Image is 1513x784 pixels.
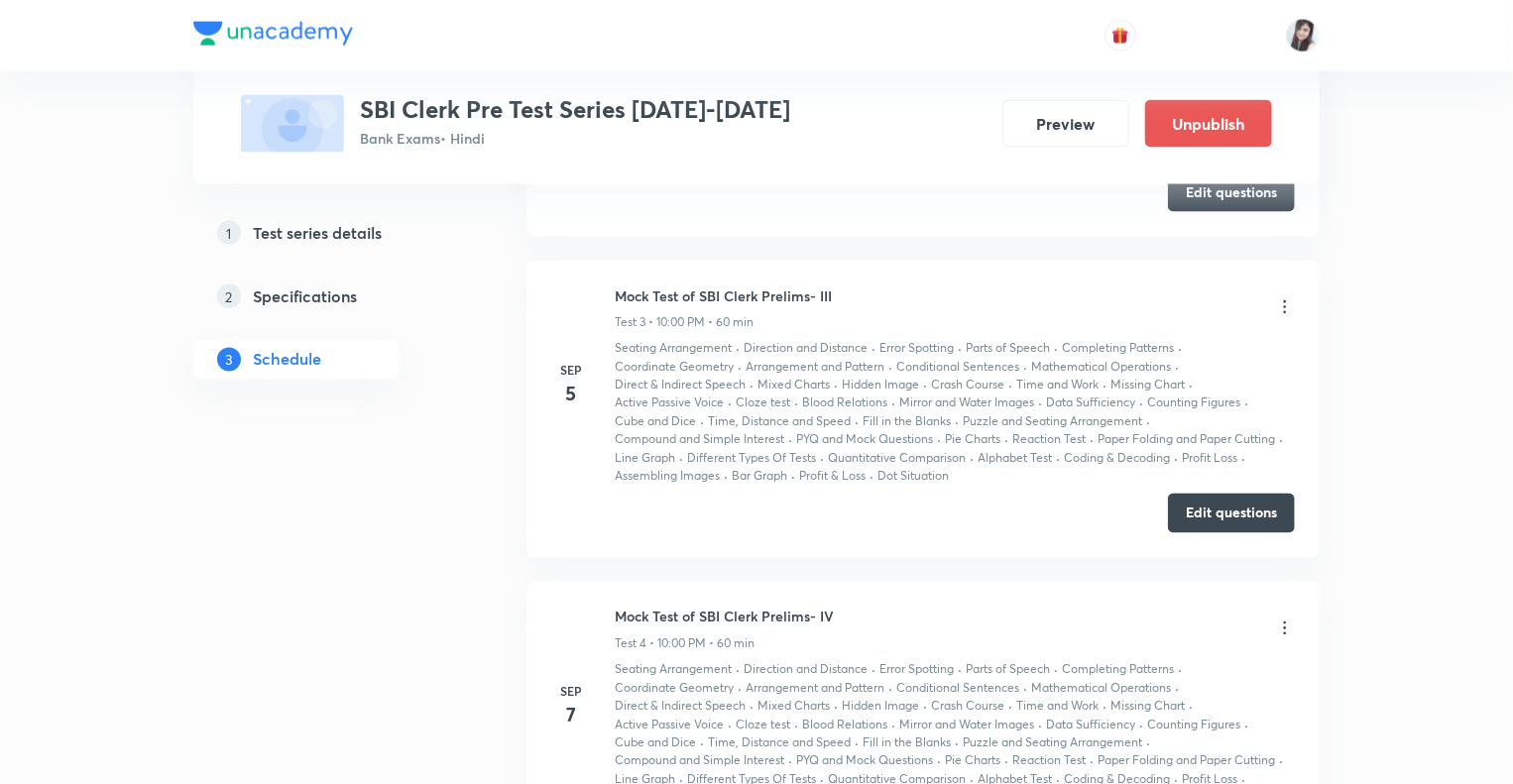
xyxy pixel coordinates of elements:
[963,734,1142,752] p: Puzzle and Seating Arrangement
[937,431,941,449] div: ·
[1004,431,1008,449] div: ·
[1175,680,1179,698] div: ·
[1279,752,1283,770] div: ·
[931,698,1004,716] p: Crash Course
[1244,394,1248,412] div: ·
[615,340,732,358] p: Seating Arrangement
[615,734,696,752] p: Cube and Dice
[1004,752,1008,770] div: ·
[708,734,851,752] p: Time, Distance and Speed
[872,661,875,679] div: ·
[615,680,734,698] p: Coordinate Geometry
[820,450,824,468] div: ·
[724,468,728,486] div: ·
[945,752,1000,770] p: Pie Charts
[1012,752,1086,770] p: Reaction Test
[802,717,887,734] p: Blood Relations
[1031,680,1171,698] p: Mathematical Operations
[1145,100,1272,148] button: Unpublish
[736,717,790,734] p: Cloze test
[193,22,353,46] img: Company Logo
[931,377,1004,394] p: Crash Course
[615,635,755,653] p: Test 4 • 10:00 PM • 60 min
[1103,698,1106,716] div: ·
[1103,377,1106,394] div: ·
[955,734,959,752] div: ·
[788,431,792,449] div: ·
[728,394,732,412] div: ·
[687,450,816,468] p: Different Types Of Tests
[615,752,784,770] p: Compound and Simple Interest
[1244,717,1248,734] div: ·
[1146,734,1150,752] div: ·
[615,717,724,734] p: Active Passive Voice
[615,468,720,486] p: Assembling Images
[1054,340,1058,358] div: ·
[736,661,740,679] div: ·
[788,752,792,770] div: ·
[1090,431,1094,449] div: ·
[794,394,798,412] div: ·
[899,394,1034,412] p: Mirror and Water Images
[217,221,241,245] p: 1
[1098,752,1275,770] p: Paper Folding and Paper Cutting
[615,607,834,627] h6: Mock Test of SBI Clerk Prelims- IV
[966,661,1050,679] p: Parts of Speech
[1023,359,1027,377] div: ·
[1279,431,1283,449] div: ·
[1111,27,1129,45] img: avatar
[1062,340,1174,358] p: Completing Patterns
[802,394,887,412] p: Blood Relations
[615,377,746,394] p: Direct & Indirect Speech
[1241,450,1245,468] div: ·
[1062,661,1174,679] p: Completing Patterns
[736,394,790,412] p: Cloze test
[757,377,830,394] p: Mixed Charts
[700,734,704,752] div: ·
[963,413,1142,431] p: Puzzle and Seating Arrangement
[615,661,732,679] p: Seating Arrangement
[615,394,724,412] p: Active Passive Voice
[1105,20,1136,52] button: avatar
[615,359,734,377] p: Coordinate Geometry
[744,661,868,679] p: Direction and Distance
[738,680,742,698] div: ·
[1008,377,1012,394] div: ·
[750,377,754,394] div: ·
[958,340,962,358] div: ·
[738,359,742,377] div: ·
[1189,377,1193,394] div: ·
[879,661,954,679] p: Error Spotting
[615,413,696,431] p: Cube and Dice
[937,752,941,770] div: ·
[842,377,919,394] p: Hidden Image
[1110,698,1185,716] p: Missing Chart
[877,468,949,486] p: Dot Situation
[899,717,1034,734] p: Mirror and Water Images
[891,717,895,734] div: ·
[1175,359,1179,377] div: ·
[1012,431,1086,449] p: Reaction Test
[1178,340,1182,358] div: ·
[842,698,919,716] p: Hidden Image
[551,683,591,701] h6: Sep
[863,734,951,752] p: Fill in the Blanks
[1139,394,1143,412] div: ·
[863,413,951,431] p: Fill in the Blanks
[855,734,859,752] div: ·
[615,450,675,468] p: Line Graph
[834,698,838,716] div: ·
[193,22,353,51] a: Company Logo
[1056,450,1060,468] div: ·
[855,413,859,431] div: ·
[700,413,704,431] div: ·
[888,359,892,377] div: ·
[1168,172,1295,212] button: Edit questions
[1031,359,1171,377] p: Mathematical Operations
[1147,717,1240,734] p: Counting Figures
[1064,450,1170,468] p: Coding & Decoding
[1016,377,1099,394] p: Time and Work
[1147,394,1240,412] p: Counting Figures
[360,128,790,149] p: Bank Exams • Hindi
[1146,413,1150,431] div: ·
